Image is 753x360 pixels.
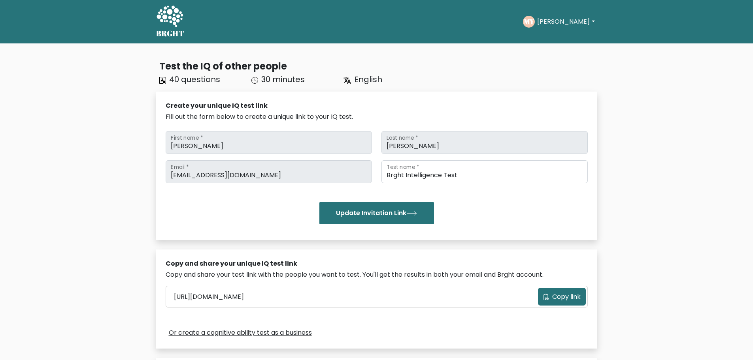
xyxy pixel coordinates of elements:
[169,74,220,85] span: 40 questions
[166,270,588,279] div: Copy and share your test link with the people you want to test. You'll get the results in both yo...
[169,328,312,337] a: Or create a cognitive ability test as a business
[156,3,185,40] a: BRGHT
[159,59,597,73] div: Test the IQ of other people
[319,202,434,224] button: Update Invitation Link
[381,160,588,183] input: Test name
[535,17,597,27] button: [PERSON_NAME]
[166,112,588,122] div: Fill out the form below to create a unique link to your IQ test.
[538,288,586,306] button: Copy link
[354,74,382,85] span: English
[156,29,185,38] h5: BRGHT
[381,131,588,154] input: Last name
[552,292,581,302] span: Copy link
[166,101,588,111] div: Create your unique IQ test link
[166,160,372,183] input: Email
[524,17,534,26] text: MY
[166,259,588,268] div: Copy and share your unique IQ test link
[166,131,372,154] input: First name
[261,74,305,85] span: 30 minutes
